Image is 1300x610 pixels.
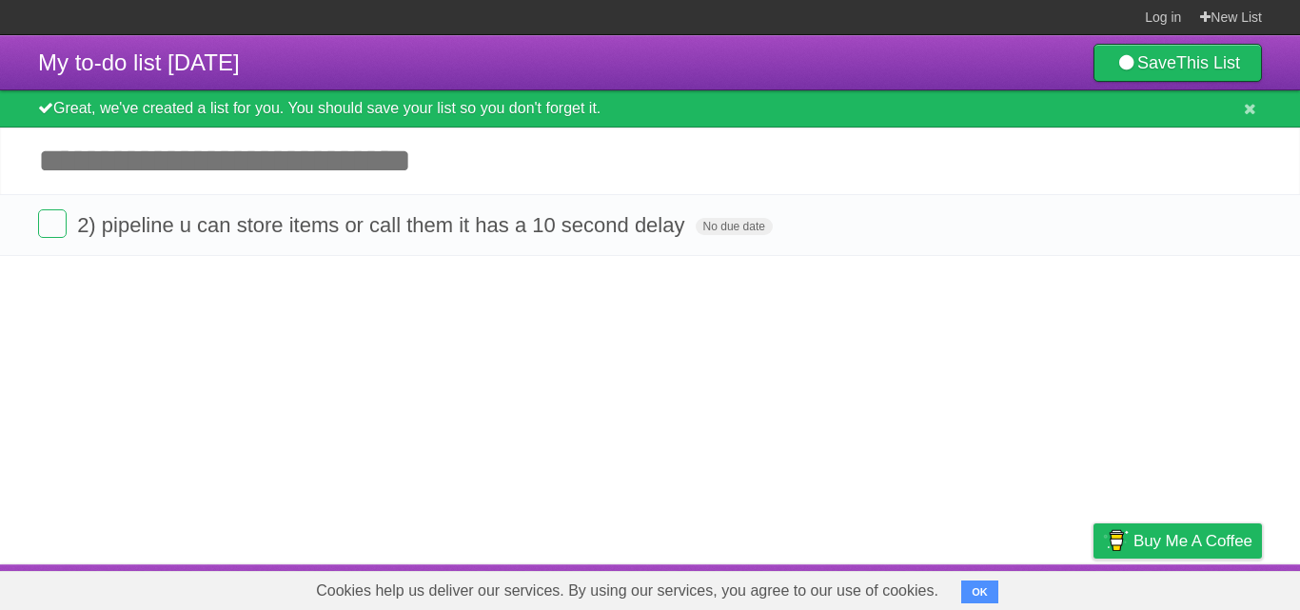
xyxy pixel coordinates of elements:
span: My to-do list [DATE] [38,49,240,75]
img: Buy me a coffee [1103,524,1129,557]
a: SaveThis List [1093,44,1262,82]
span: 2) pipeline u can store items or call them it has a 10 second delay [77,213,689,237]
a: Developers [903,569,980,605]
a: Suggest a feature [1142,569,1262,605]
span: Buy me a coffee [1133,524,1252,558]
span: Cookies help us deliver our services. By using our services, you agree to our use of cookies. [297,572,957,610]
span: No due date [696,218,773,235]
a: Terms [1004,569,1046,605]
label: Done [38,209,67,238]
a: Privacy [1069,569,1118,605]
button: OK [961,580,998,603]
b: This List [1176,53,1240,72]
a: Buy me a coffee [1093,523,1262,559]
a: About [840,569,880,605]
